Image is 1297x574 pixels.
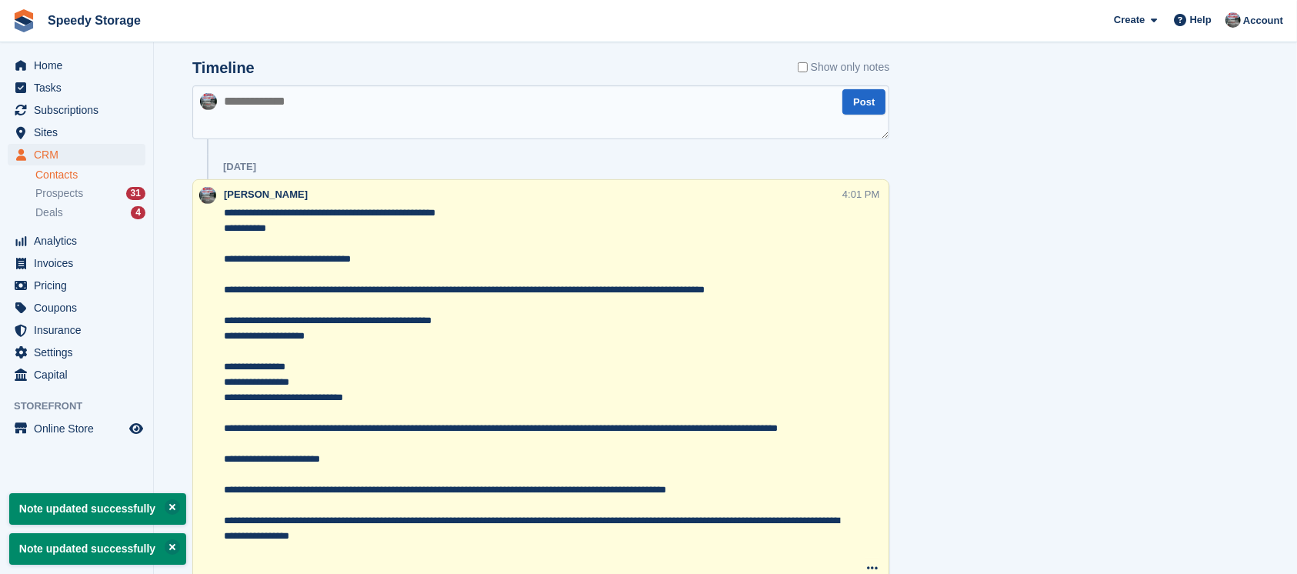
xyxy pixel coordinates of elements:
h2: Timeline [192,59,255,77]
a: menu [8,230,145,252]
span: Analytics [34,230,126,252]
a: menu [8,297,145,319]
span: Capital [34,364,126,385]
span: Tasks [34,77,126,98]
span: Settings [34,342,126,363]
p: Note updated successfully [9,493,186,525]
label: Show only notes [798,59,890,75]
span: Account [1243,13,1283,28]
div: [DATE] [223,161,256,173]
span: Create [1114,12,1145,28]
a: menu [8,144,145,165]
a: menu [8,275,145,296]
img: Dan Jackson [200,93,217,110]
a: menu [8,55,145,76]
a: Preview store [127,419,145,438]
span: Home [34,55,126,76]
input: Show only notes [798,59,808,75]
a: Prospects 31 [35,185,145,202]
a: menu [8,252,145,274]
span: Prospects [35,186,83,201]
a: menu [8,77,145,98]
span: Coupons [34,297,126,319]
img: stora-icon-8386f47178a22dfd0bd8f6a31ec36ba5ce8667c1dd55bd0f319d3a0aa187defe.svg [12,9,35,32]
a: menu [8,99,145,121]
img: Dan Jackson [199,187,216,204]
span: Storefront [14,399,153,414]
span: Help [1190,12,1212,28]
span: Sites [34,122,126,143]
span: CRM [34,144,126,165]
a: menu [8,418,145,439]
a: Contacts [35,168,145,182]
div: 4:01 PM [842,187,879,202]
div: 31 [126,187,145,200]
a: menu [8,122,145,143]
span: Insurance [34,319,126,341]
a: Deals 4 [35,205,145,221]
span: Pricing [34,275,126,296]
span: Online Store [34,418,126,439]
div: 4 [131,206,145,219]
a: menu [8,319,145,341]
p: Note updated successfully [9,533,186,565]
span: Subscriptions [34,99,126,121]
span: Invoices [34,252,126,274]
img: Dan Jackson [1225,12,1241,28]
span: Deals [35,205,63,220]
a: menu [8,342,145,363]
button: Post [842,89,885,115]
a: Speedy Storage [42,8,147,33]
a: menu [8,364,145,385]
span: [PERSON_NAME] [224,189,308,200]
